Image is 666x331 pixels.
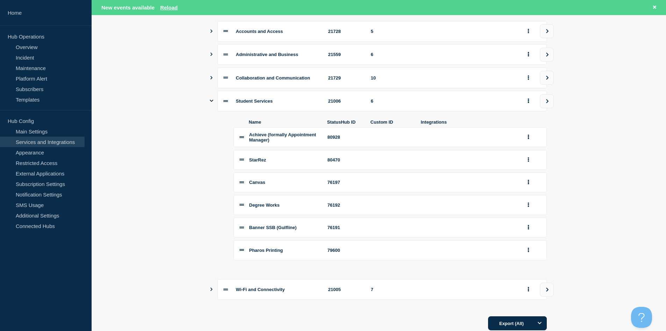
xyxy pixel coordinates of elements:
[328,52,363,57] div: 21559
[371,29,516,34] div: 5
[328,287,363,292] div: 21005
[160,5,178,11] button: Reload
[533,316,547,330] button: Options
[540,48,554,62] button: view group
[328,225,363,230] div: 76191
[524,154,533,165] button: group actions
[488,316,547,330] button: Export (All)
[371,52,516,57] div: 6
[371,98,516,104] div: 6
[328,202,363,208] div: 76192
[101,5,155,11] span: New events available
[540,24,554,38] button: view group
[524,200,533,211] button: group actions
[328,248,363,253] div: 79600
[210,68,213,88] button: Show services
[524,26,533,37] button: group actions
[328,29,363,34] div: 21728
[524,96,533,106] button: group actions
[327,119,362,125] span: StatusHub ID
[210,279,213,300] button: Show services
[249,157,266,163] span: StarRez
[236,75,310,81] span: Collaboration and Communication
[249,180,265,185] span: Canvas
[328,135,363,140] div: 80928
[249,119,319,125] span: Name
[328,75,363,81] div: 21729
[371,119,413,125] span: Custom ID
[328,98,363,104] div: 21006
[524,284,533,295] button: group actions
[421,119,516,125] span: Integrations
[524,73,533,83] button: group actions
[524,49,533,60] button: group actions
[236,98,273,104] span: Student Services
[524,222,533,233] button: group actions
[540,283,554,297] button: view group
[236,52,298,57] span: Administrative and Business
[540,94,554,108] button: view group
[328,180,363,185] div: 76197
[210,21,213,42] button: Show services
[524,132,533,143] button: group actions
[631,307,652,328] iframe: Help Scout Beacon - Open
[249,202,280,208] span: Degree Works
[236,287,285,292] span: Wi-Fi and Connectivity
[328,157,363,163] div: 80470
[249,132,316,143] span: Achieve (formally Appointment Manager)
[524,177,533,188] button: group actions
[210,91,213,111] button: Show services
[540,71,554,85] button: view group
[249,225,297,230] span: Banner SSB (Gulfline)
[524,245,533,256] button: group actions
[371,75,516,81] div: 10
[236,29,283,34] span: Accounts and Access
[210,44,213,65] button: Show services
[249,248,283,253] span: Pharos Printing
[371,287,516,292] div: 7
